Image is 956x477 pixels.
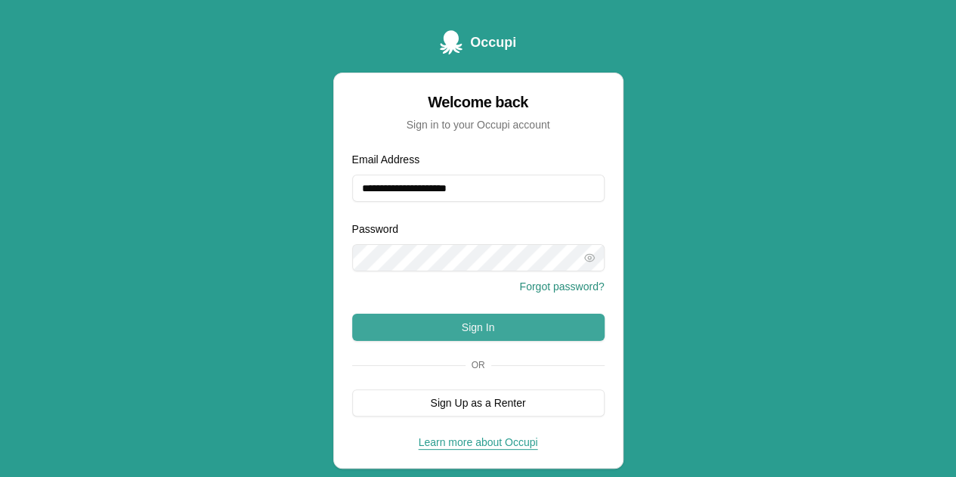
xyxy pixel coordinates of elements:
[466,359,491,371] span: Or
[519,279,604,294] button: Forgot password?
[352,153,419,166] label: Email Address
[440,30,516,54] a: Occupi
[352,389,605,417] button: Sign Up as a Renter
[419,436,538,448] a: Learn more about Occupi
[352,91,605,113] div: Welcome back
[352,223,398,235] label: Password
[352,314,605,341] button: Sign In
[352,117,605,132] div: Sign in to your Occupi account
[470,32,516,53] span: Occupi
